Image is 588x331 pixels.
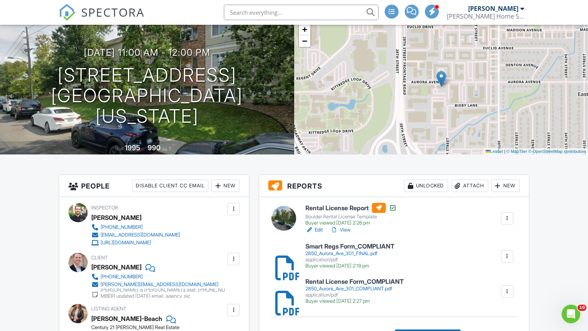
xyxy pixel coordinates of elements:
[101,232,180,238] div: [EMAIL_ADDRESS][DOMAIN_NAME]
[305,243,394,250] h6: Smart Regs Form_COMPLIANT
[305,214,397,220] div: Boulder Rental License Template
[91,239,180,247] a: [URL][DOMAIN_NAME]
[302,36,307,46] span: −
[91,273,225,281] a: [PHONE_NUMBER]
[504,149,505,154] span: |
[299,24,310,35] a: Zoom in
[125,144,140,152] div: 1995
[91,281,225,288] a: [PERSON_NAME][EMAIL_ADDRESS][DOMAIN_NAME]
[81,4,145,20] span: SPECTORA
[305,292,404,298] div: application/pdf
[305,203,397,226] a: Rental License Report Boulder Rental License Template Buyer viewed [DATE] 2:28 pm
[578,305,586,311] span: 10
[436,71,446,87] img: Marker
[91,324,225,331] div: Century 21 [PERSON_NAME] Real Estate
[91,313,162,324] div: [PERSON_NAME]-Beach
[59,10,145,27] a: SPECTORA
[59,4,76,21] img: The Best Home Inspection Software - Spectora
[132,180,208,192] div: Disable Client CC Email
[91,255,108,261] span: Client
[305,203,397,213] h6: Rental License Report
[331,226,351,234] a: View
[404,180,448,192] div: Unlocked
[302,24,307,34] span: +
[528,149,586,154] a: © OpenStreetMap contributors
[299,35,310,47] a: Zoom out
[451,180,488,192] div: Attach
[486,149,503,154] a: Leaflet
[562,305,580,323] iframe: Intercom live chat
[101,281,218,288] div: [PERSON_NAME][EMAIL_ADDRESS][DOMAIN_NAME]
[91,212,141,223] div: [PERSON_NAME]
[59,175,249,197] h3: People
[91,223,180,231] a: [PHONE_NUMBER]
[115,146,124,151] span: Built
[101,224,143,230] div: [PHONE_NUMBER]
[91,306,126,312] span: Listing Agent
[305,286,404,292] div: 2850_Aurora_Ave_301_COMPLIANT.pdf
[84,47,210,58] h3: [DATE] 11:00 am - 12:00 pm
[91,205,118,211] span: Inspector
[305,220,397,226] div: Buyer viewed [DATE] 2:28 pm
[148,144,160,152] div: 990
[259,175,529,197] h3: Reports
[305,263,394,269] div: Buyer viewed [DATE] 2:19 pm
[91,261,141,273] div: [PERSON_NAME]
[305,298,404,304] div: Buyer viewed [DATE] 2:27 pm
[447,12,524,20] div: Scott Home Services, LLC
[305,243,394,269] a: Smart Regs Form_COMPLIANT 2850_Aurora_Ave_301_FINAL.pdf application/pdf Buyer viewed [DATE] 2:19 pm
[305,226,323,234] a: Edit
[101,287,225,299] div: [PERSON_NAME] is [PERSON_NAME]'s asst: [PHONE_NUMBER] updated [DATE] email, agency, pic
[162,146,172,151] span: sq. ft.
[506,149,527,154] a: © MapTiler
[12,65,282,126] h1: [STREET_ADDRESS] [GEOGRAPHIC_DATA][US_STATE]
[305,250,394,257] div: 2850_Aurora_Ave_301_FINAL.pdf
[305,278,404,285] h6: Rental License Form_COMPLIANT
[101,240,151,246] div: [URL][DOMAIN_NAME]
[491,180,520,192] div: New
[468,5,518,12] div: [PERSON_NAME]
[224,5,378,20] input: Search everything...
[91,231,180,239] a: [EMAIL_ADDRESS][DOMAIN_NAME]
[305,257,394,263] div: application/pdf
[211,180,240,192] div: New
[101,274,143,280] div: [PHONE_NUMBER]
[305,278,404,304] a: Rental License Form_COMPLIANT 2850_Aurora_Ave_301_COMPLIANT.pdf application/pdf Buyer viewed [DAT...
